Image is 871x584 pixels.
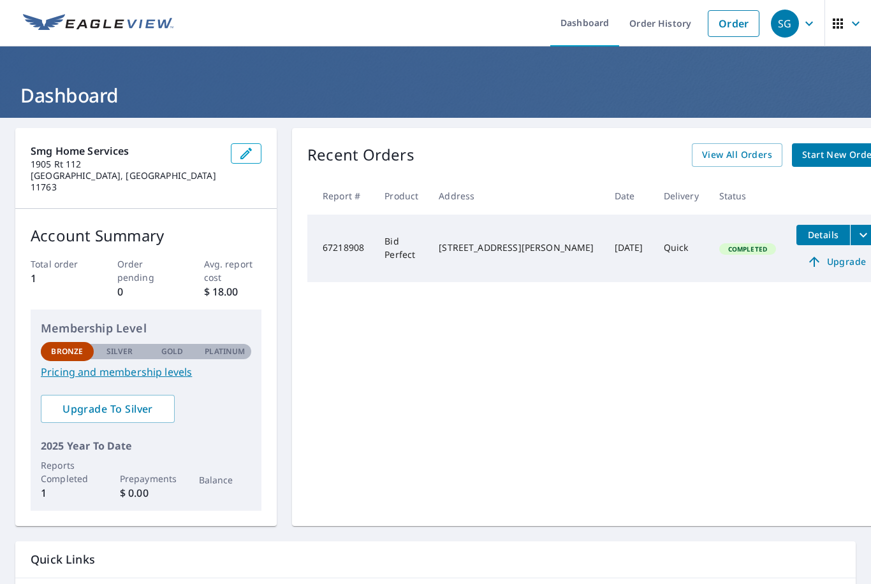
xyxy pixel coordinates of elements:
td: Quick [654,215,709,282]
p: Membership Level [41,320,251,337]
th: Status [709,177,786,215]
td: Bid Perfect [374,215,428,282]
p: 0 [117,284,175,299]
p: Silver [106,346,133,357]
td: 67218908 [307,215,374,282]
h1: Dashboard [15,82,856,108]
p: Reports Completed [41,459,94,485]
p: Total order [31,257,89,271]
p: Account Summary [31,224,261,247]
span: Details [804,229,842,241]
p: Order pending [117,257,175,284]
p: Platinum [205,346,245,357]
p: Recent Orders [307,143,414,167]
p: Gold [161,346,183,357]
p: Balance [199,473,252,487]
th: Date [604,177,654,215]
th: Product [374,177,428,215]
p: [GEOGRAPHIC_DATA], [GEOGRAPHIC_DATA] 11763 [31,170,221,193]
p: Avg. report cost [204,257,262,284]
th: Report # [307,177,374,215]
th: Delivery [654,177,709,215]
a: Upgrade To Silver [41,395,175,423]
th: Address [428,177,604,215]
p: $ 0.00 [120,485,173,501]
button: detailsBtn-67218908 [796,225,850,245]
p: Prepayments [120,472,173,485]
td: [DATE] [604,215,654,282]
span: Completed [721,245,775,253]
div: [STREET_ADDRESS][PERSON_NAME] [439,241,594,254]
div: SG [771,10,799,38]
a: View All Orders [692,143,782,167]
p: Smg Home Services [31,143,221,159]
span: Upgrade To Silver [51,402,165,416]
p: 1905 Rt 112 [31,159,221,170]
a: Order [708,10,759,37]
span: Upgrade [804,254,868,269]
a: Pricing and membership levels [41,364,251,380]
p: 2025 Year To Date [41,438,251,453]
p: $ 18.00 [204,284,262,299]
p: 1 [31,271,89,286]
span: View All Orders [702,147,772,163]
p: 1 [41,485,94,501]
img: EV Logo [23,14,173,33]
p: Bronze [51,346,83,357]
p: Quick Links [31,552,840,567]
